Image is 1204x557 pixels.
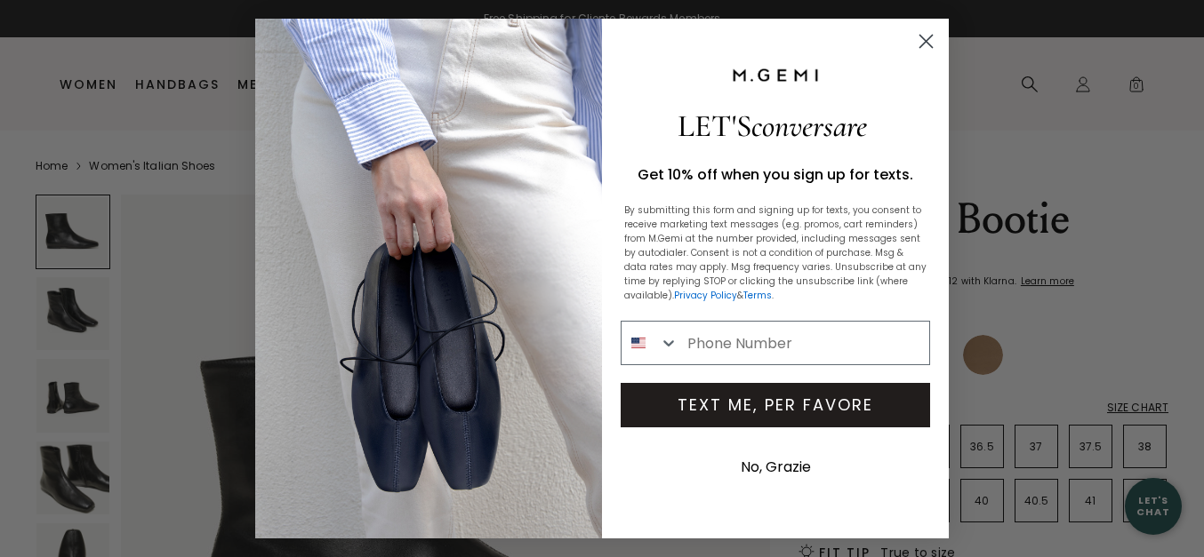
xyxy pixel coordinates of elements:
[674,289,737,302] a: Privacy Policy
[678,322,929,364] input: Phone Number
[731,68,820,84] img: M.Gemi
[255,19,602,538] img: The Una
[678,107,867,145] span: LET'S
[751,107,867,145] span: conversare
[743,289,772,302] a: Terms
[911,26,942,57] button: Close dialog
[732,445,820,489] button: No, Grazie
[621,383,930,427] button: TEXT ME, PER FAVORE
[631,336,646,350] img: United States
[624,203,927,303] p: By submitting this form and signing up for texts, you consent to receive marketing text messages ...
[622,322,678,364] button: Search Countries
[638,164,913,185] span: Get 10% off when you sign up for texts.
